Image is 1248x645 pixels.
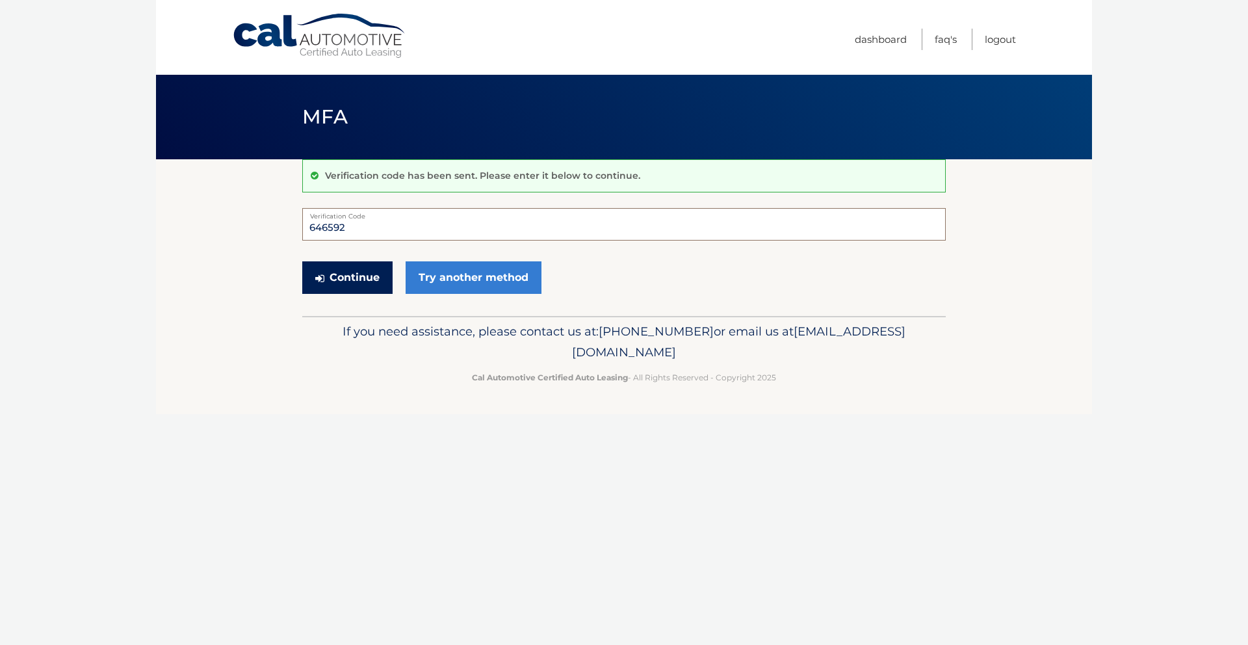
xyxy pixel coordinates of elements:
a: Try another method [406,261,541,294]
a: Cal Automotive [232,13,408,59]
p: - All Rights Reserved - Copyright 2025 [311,371,937,384]
a: Logout [985,29,1016,50]
a: Dashboard [855,29,907,50]
button: Continue [302,261,393,294]
span: [EMAIL_ADDRESS][DOMAIN_NAME] [572,324,905,360]
a: FAQ's [935,29,957,50]
p: Verification code has been sent. Please enter it below to continue. [325,170,640,181]
label: Verification Code [302,208,946,218]
p: If you need assistance, please contact us at: or email us at [311,321,937,363]
span: [PHONE_NUMBER] [599,324,714,339]
strong: Cal Automotive Certified Auto Leasing [472,373,628,382]
input: Verification Code [302,208,946,241]
span: MFA [302,105,348,129]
